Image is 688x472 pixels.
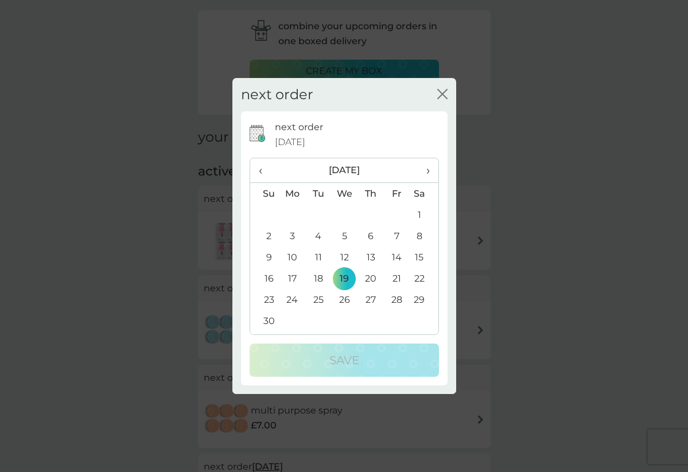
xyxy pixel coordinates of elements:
th: Fr [384,183,410,205]
td: 5 [331,225,357,247]
td: 9 [250,247,279,268]
span: [DATE] [275,135,305,150]
p: Save [329,351,359,369]
td: 16 [250,268,279,289]
th: Su [250,183,279,205]
td: 25 [305,289,331,310]
td: 30 [250,310,279,331]
td: 27 [357,289,383,310]
td: 6 [357,225,383,247]
td: 13 [357,247,383,268]
th: Mo [279,183,306,205]
td: 8 [409,225,438,247]
button: close [437,89,448,101]
td: 29 [409,289,438,310]
span: ‹ [259,158,271,182]
td: 21 [384,268,410,289]
th: Sa [409,183,438,205]
td: 20 [357,268,383,289]
td: 4 [305,225,331,247]
td: 15 [409,247,438,268]
th: [DATE] [279,158,410,183]
td: 10 [279,247,306,268]
th: We [331,183,357,205]
td: 18 [305,268,331,289]
td: 23 [250,289,279,310]
td: 17 [279,268,306,289]
td: 7 [384,225,410,247]
td: 14 [384,247,410,268]
button: Save [250,344,439,377]
td: 3 [279,225,306,247]
td: 1 [409,204,438,225]
h2: next order [241,87,313,103]
td: 26 [331,289,357,310]
td: 11 [305,247,331,268]
p: next order [275,120,323,135]
th: Th [357,183,383,205]
td: 2 [250,225,279,247]
span: › [418,158,429,182]
td: 12 [331,247,357,268]
td: 28 [384,289,410,310]
th: Tu [305,183,331,205]
td: 24 [279,289,306,310]
td: 19 [331,268,357,289]
td: 22 [409,268,438,289]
